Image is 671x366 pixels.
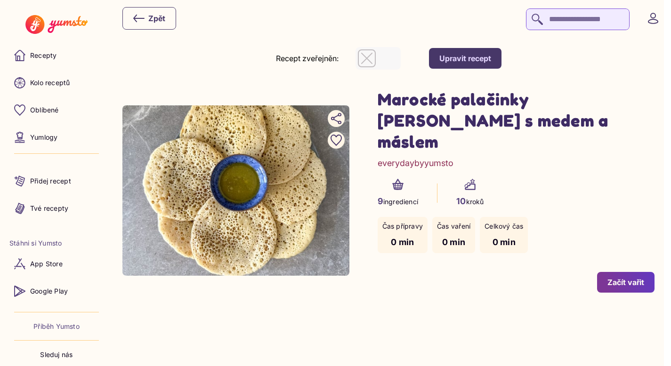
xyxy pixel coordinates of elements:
p: Sleduj nás [40,350,73,359]
button: Upravit recept [429,48,501,69]
a: Recepty [9,44,104,67]
a: Přidej recept [9,170,104,192]
a: Tvé recepty [9,197,104,220]
p: Kolo receptů [30,78,70,88]
span: 0 min [391,237,414,247]
a: Google Play [9,280,104,302]
button: Zpět [122,7,176,30]
p: Google Play [30,286,68,296]
p: Oblíbené [30,105,59,115]
li: Stáhni si Yumsto [9,239,104,248]
p: App Store [30,259,63,269]
img: Yumsto logo [25,15,87,34]
div: Zpět [133,13,165,24]
span: 9 [378,196,383,206]
div: Začít vařit [607,277,644,287]
span: 0 min [493,237,516,247]
p: Yumlogy [30,133,57,142]
div: Upravit recept [439,53,491,64]
span: 10 [456,196,466,206]
p: ingrediencí [378,195,419,207]
a: everydaybyyumsto [378,157,453,169]
p: Přidej recept [30,176,71,186]
span: 0 min [442,237,465,247]
h1: Marocké palačinky Baghrir s medem a máslem [378,88,655,152]
p: Čas vaření [437,222,470,231]
a: App Store [9,253,104,275]
p: Celkový čas [485,222,523,231]
button: Začít vařit [597,272,655,293]
p: Recepty [30,51,57,60]
label: Recept zveřejněn: [276,54,339,63]
p: kroků [456,195,484,207]
a: Příběh Yumsto [33,322,80,331]
a: Oblíbené [9,99,104,121]
p: Čas přípravy [382,222,423,231]
a: Yumlogy [9,126,104,149]
a: Kolo receptů [9,72,104,94]
p: Tvé recepty [30,204,68,213]
img: undefined [122,105,349,275]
